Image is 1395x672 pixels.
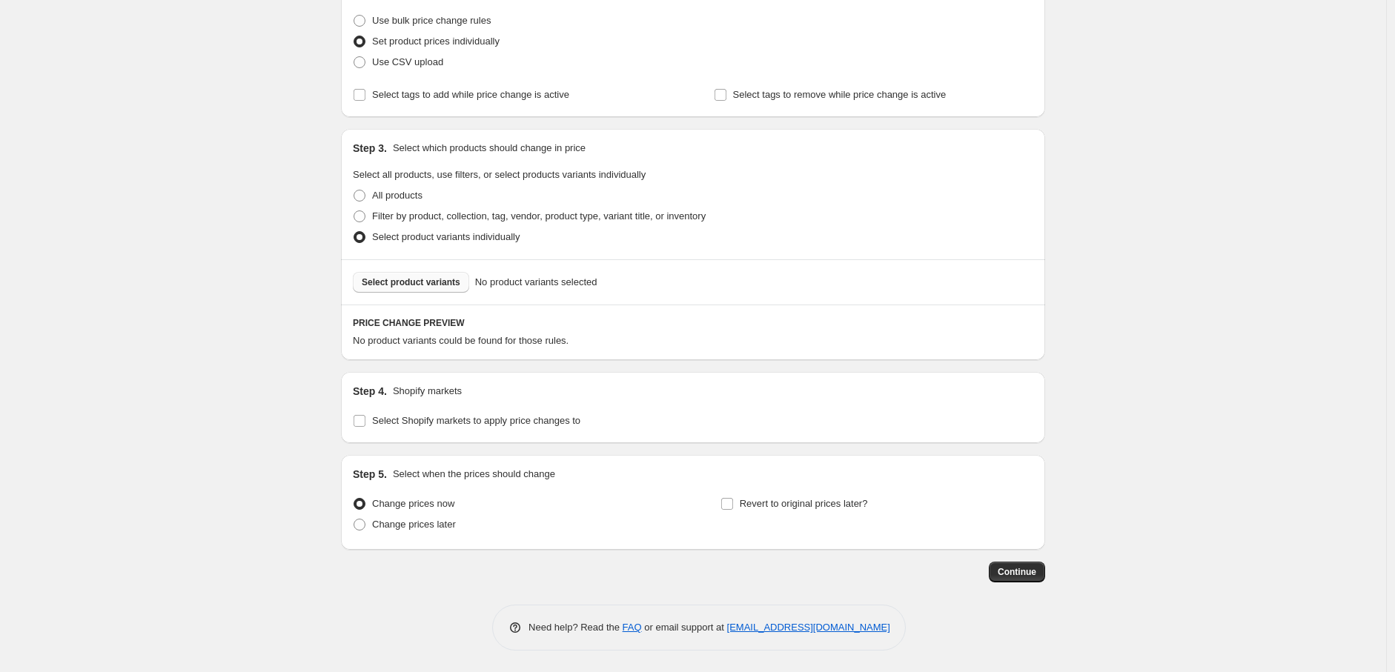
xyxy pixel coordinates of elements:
[727,622,890,633] a: [EMAIL_ADDRESS][DOMAIN_NAME]
[393,141,586,156] p: Select which products should change in price
[372,415,580,426] span: Select Shopify markets to apply price changes to
[353,384,387,399] h2: Step 4.
[642,622,727,633] span: or email support at
[372,89,569,100] span: Select tags to add while price change is active
[372,210,706,222] span: Filter by product, collection, tag, vendor, product type, variant title, or inventory
[393,384,462,399] p: Shopify markets
[372,498,454,509] span: Change prices now
[372,36,500,47] span: Set product prices individually
[353,169,646,180] span: Select all products, use filters, or select products variants individually
[475,275,597,290] span: No product variants selected
[372,231,520,242] span: Select product variants individually
[528,622,623,633] span: Need help? Read the
[733,89,947,100] span: Select tags to remove while price change is active
[362,276,460,288] span: Select product variants
[989,562,1045,582] button: Continue
[353,141,387,156] h2: Step 3.
[740,498,868,509] span: Revert to original prices later?
[353,467,387,482] h2: Step 5.
[353,272,469,293] button: Select product variants
[353,335,569,346] span: No product variants could be found for those rules.
[623,622,642,633] a: FAQ
[372,56,443,67] span: Use CSV upload
[372,190,423,201] span: All products
[998,566,1036,578] span: Continue
[372,519,456,530] span: Change prices later
[353,317,1033,329] h6: PRICE CHANGE PREVIEW
[372,15,491,26] span: Use bulk price change rules
[393,467,555,482] p: Select when the prices should change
